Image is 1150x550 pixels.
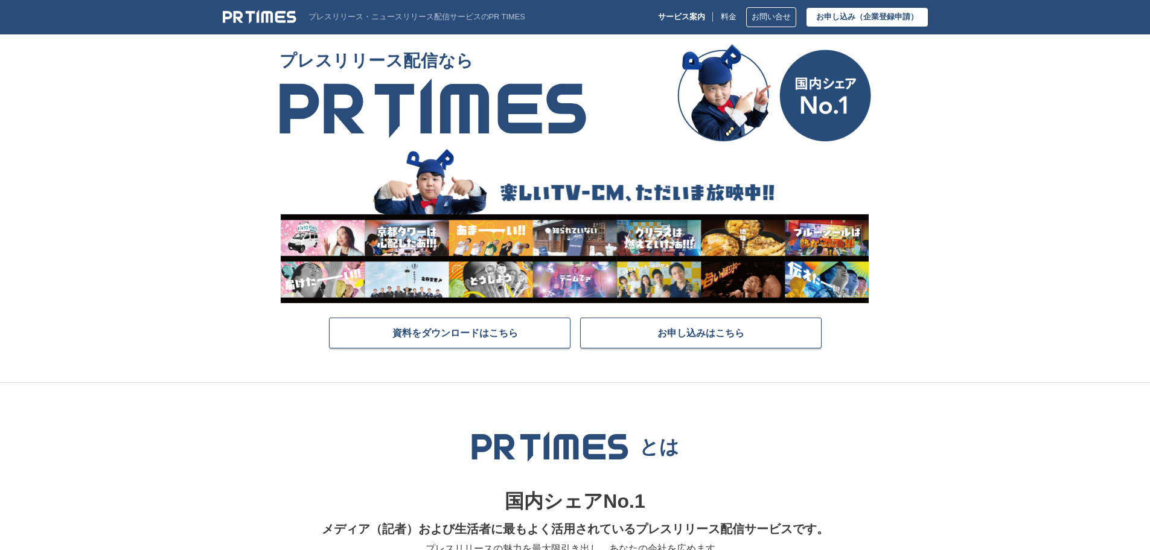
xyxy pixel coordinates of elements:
[223,10,296,24] img: PR TIMES
[329,318,570,348] a: 資料をダウンロードはこちら
[580,318,822,348] a: お申し込みはこちら
[287,486,864,517] p: 国内シェアNo.1
[308,13,525,22] p: プレスリリース・ニュースリリース配信サービスのPR TIMES
[807,8,928,27] a: お申し込み（企業登録申請）
[855,12,918,21] span: （企業登録申請）
[721,13,736,22] a: 料金
[746,7,796,27] a: お問い合せ
[471,431,629,462] img: PR TIMES
[658,13,705,22] p: サービス案内
[280,147,869,303] img: 楽しいTV-CM、ただいま放映中!!
[677,44,871,142] img: 国内シェア No.1
[280,44,586,78] span: プレスリリース配信なら
[639,435,679,458] p: とは
[287,517,864,541] p: メディア（記者）および生活者に最もよく活用されているプレスリリース配信サービスです。
[280,78,586,138] img: PR TIMES
[392,327,518,339] span: 資料をダウンロードはこちら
